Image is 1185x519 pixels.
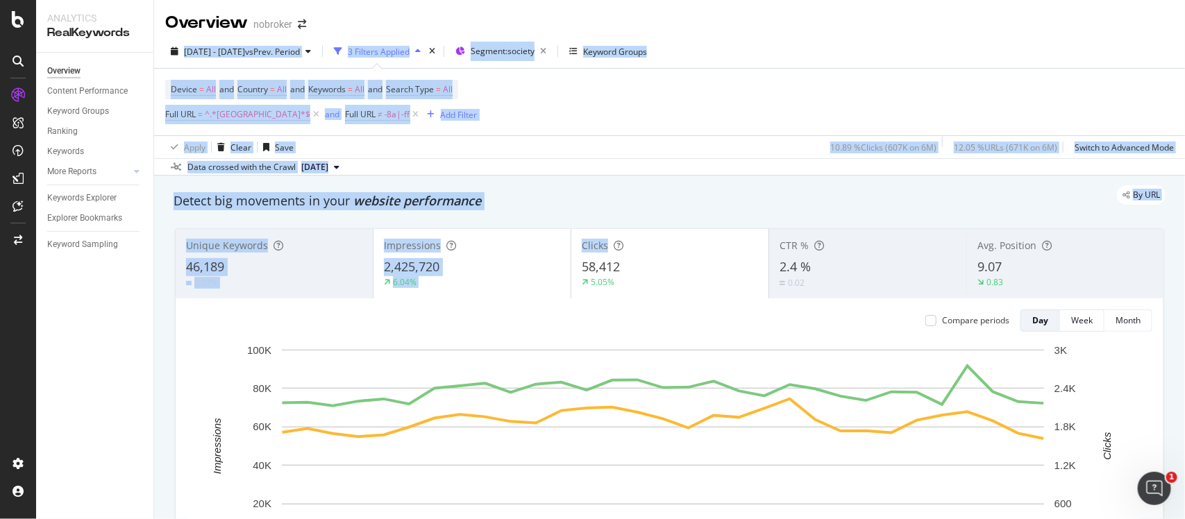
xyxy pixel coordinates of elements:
div: Ranking [47,124,78,139]
div: 6.04% [393,276,417,288]
div: RealKeywords [47,25,142,41]
text: 20K [253,497,271,509]
div: 0.07% [194,277,218,289]
a: Content Performance [47,84,144,99]
div: 0.02 [788,277,805,289]
span: Unique Keywords [186,239,268,252]
div: 5.05% [591,276,614,288]
div: Keyword Sampling [47,237,118,252]
span: = [348,83,353,95]
div: 3 Filters Applied [348,46,410,58]
button: Day [1020,309,1060,332]
div: Explorer Bookmarks [47,211,122,226]
button: 3 Filters Applied [328,40,426,62]
iframe: Intercom live chat [1138,472,1171,505]
div: Overview [165,11,248,35]
div: Day [1032,314,1048,326]
span: Clicks [582,239,608,252]
text: 3K [1054,344,1067,356]
span: = [270,83,275,95]
span: 9.07 [977,258,1002,275]
span: Keywords [308,83,346,95]
button: Add Filter [422,106,478,123]
span: and [290,83,305,95]
span: All [206,80,216,99]
button: Save [258,136,294,158]
a: Keywords [47,144,144,159]
img: Equal [186,281,192,285]
span: = [436,83,441,95]
text: 100K [247,344,271,356]
text: 80K [253,382,271,394]
div: legacy label [1117,185,1166,205]
text: Impressions [211,418,223,474]
text: 1.8K [1054,421,1076,433]
button: [DATE] - [DATE]vsPrev. Period [165,40,317,62]
div: Switch to Advanced Mode [1075,142,1174,153]
div: arrow-right-arrow-left [298,19,306,29]
span: and [368,83,383,95]
button: Keyword Groups [564,40,653,62]
div: Apply [184,142,205,153]
span: 46,189 [186,258,224,275]
button: Week [1060,309,1104,332]
span: 2025 Jul. 7th [301,161,328,173]
span: vs Prev. Period [245,46,300,58]
span: Device [171,83,197,95]
span: = [198,108,203,120]
span: All [355,80,364,99]
div: 12.05 % URLs ( 671K on 6M ) [954,142,1057,153]
div: Overview [47,64,81,78]
div: Compare periods [942,314,1009,326]
span: Segment: society [471,45,535,57]
span: 1 [1166,472,1177,483]
span: and [219,83,234,95]
span: By URL [1133,191,1160,199]
a: Overview [47,64,144,78]
span: 58,412 [582,258,620,275]
div: Keyword Groups [47,104,109,119]
div: Content Performance [47,84,128,99]
div: Week [1071,314,1093,326]
div: times [426,44,438,58]
span: ^.*[GEOGRAPHIC_DATA]*$ [205,105,310,124]
button: and [325,108,339,121]
span: 2.4 % [780,258,811,275]
span: [DATE] - [DATE] [184,46,245,58]
span: Full URL [165,108,196,120]
span: Impressions [384,239,441,252]
div: Keywords Explorer [47,191,117,205]
div: nobroker [253,17,292,31]
a: Keyword Sampling [47,237,144,252]
text: 2.4K [1054,382,1076,394]
span: = [199,83,204,95]
span: All [277,80,287,99]
div: Add Filter [441,109,478,121]
div: Data crossed with the Crawl [187,161,296,173]
div: Clear [230,142,251,153]
button: Clear [212,136,251,158]
text: 60K [253,421,271,433]
button: Segment:society [450,40,552,62]
button: Apply [165,136,205,158]
text: 40K [253,459,271,471]
a: Explorer Bookmarks [47,211,144,226]
button: Month [1104,309,1152,332]
div: Keywords [47,144,84,159]
span: -8a|-ff [385,105,410,124]
img: Equal [780,281,785,285]
div: 10.89 % Clicks ( 607K on 6M ) [830,142,936,153]
span: CTR % [780,239,809,252]
div: 0.83 [986,276,1003,288]
span: 2,425,720 [384,258,439,275]
text: 1.2K [1054,459,1076,471]
text: 600 [1054,497,1072,509]
span: All [443,80,453,99]
span: Search Type [386,83,434,95]
text: Clicks [1102,432,1113,459]
div: Analytics [47,11,142,25]
span: Avg. Position [977,239,1036,252]
a: Keywords Explorer [47,191,144,205]
button: [DATE] [296,159,345,176]
a: Keyword Groups [47,104,144,119]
